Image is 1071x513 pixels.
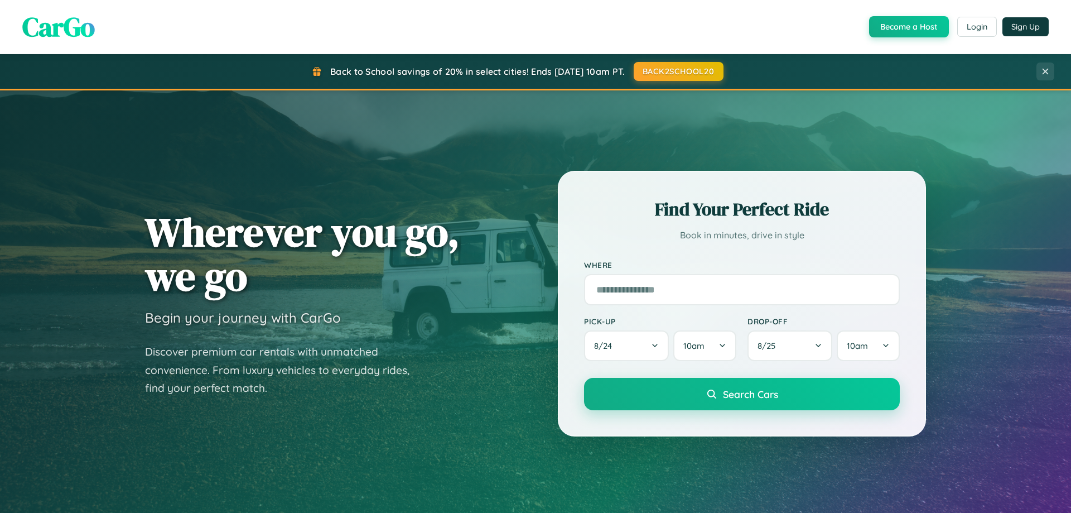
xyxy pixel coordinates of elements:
span: 8 / 25 [758,341,781,351]
button: Search Cars [584,378,900,410]
span: 10am [683,341,705,351]
span: 8 / 24 [594,341,617,351]
button: Login [957,17,997,37]
label: Drop-off [747,317,900,326]
span: CarGo [22,8,95,45]
button: 10am [673,330,736,361]
h2: Find Your Perfect Ride [584,197,900,222]
button: Sign Up [1002,17,1049,36]
label: Pick-up [584,317,736,326]
button: 10am [837,330,900,361]
span: 10am [847,341,868,351]
button: 8/25 [747,330,832,361]
button: BACK2SCHOOL20 [634,62,723,81]
label: Where [584,260,900,270]
span: Search Cars [723,388,778,400]
button: Become a Host [869,16,949,37]
h1: Wherever you go, we go [145,210,460,298]
button: 8/24 [584,330,669,361]
h3: Begin your journey with CarGo [145,309,341,326]
span: Back to School savings of 20% in select cities! Ends [DATE] 10am PT. [330,66,625,77]
p: Discover premium car rentals with unmatched convenience. From luxury vehicles to everyday rides, ... [145,343,424,397]
p: Book in minutes, drive in style [584,227,900,243]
